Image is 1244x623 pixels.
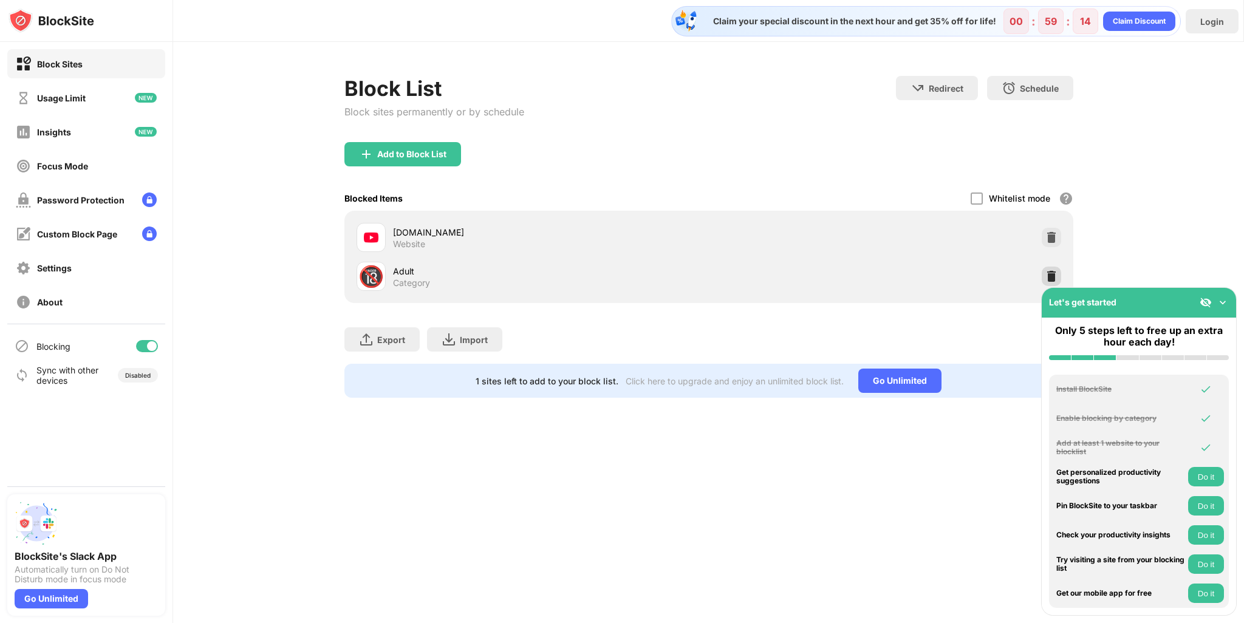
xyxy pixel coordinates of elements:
[1020,83,1059,94] div: Schedule
[16,294,31,310] img: about-off.svg
[1056,385,1185,393] div: Install BlockSite
[37,229,117,239] div: Custom Block Page
[142,192,157,207] img: lock-menu.svg
[142,226,157,241] img: lock-menu.svg
[706,16,996,27] div: Claim your special discount in the next hour and get 35% off for life!
[9,9,94,33] img: logo-blocksite.svg
[37,127,71,137] div: Insights
[1056,502,1185,510] div: Pin BlockSite to your taskbar
[344,76,524,101] div: Block List
[135,93,157,103] img: new-icon.svg
[393,239,425,250] div: Website
[1049,297,1116,307] div: Let's get started
[1200,16,1224,27] div: Login
[377,335,405,345] div: Export
[16,226,31,242] img: customize-block-page-off.svg
[1056,531,1185,539] div: Check your productivity insights
[16,192,31,208] img: password-protection-off.svg
[36,365,99,386] div: Sync with other devices
[15,565,158,584] div: Automatically turn on Do Not Disturb mode in focus mode
[674,9,699,33] img: specialOfferDiscount.svg
[37,93,86,103] div: Usage Limit
[1188,496,1224,516] button: Do it
[1056,556,1185,573] div: Try visiting a site from your blocking list
[1188,554,1224,574] button: Do it
[15,339,29,353] img: blocking-icon.svg
[1113,15,1166,27] div: Claim Discount
[1045,15,1057,27] div: 59
[393,277,430,288] div: Category
[37,297,63,307] div: About
[929,83,963,94] div: Redirect
[16,124,31,140] img: insights-off.svg
[1049,325,1229,348] div: Only 5 steps left to free up an extra hour each day!
[135,127,157,137] img: new-icon.svg
[626,376,844,386] div: Click here to upgrade and enjoy an unlimited block list.
[1010,15,1023,27] div: 00
[37,263,72,273] div: Settings
[36,341,70,352] div: Blocking
[15,589,88,608] div: Go Unlimited
[1188,467,1224,486] button: Do it
[1200,383,1212,395] img: omni-check.svg
[1056,589,1185,597] div: Get our mobile app for free
[16,90,31,106] img: time-usage-off.svg
[858,369,942,393] div: Go Unlimited
[1080,15,1091,27] div: 14
[1056,439,1185,457] div: Add at least 1 website to your blocklist
[364,230,378,245] img: favicons
[460,335,488,345] div: Import
[1217,296,1229,308] img: omni-setup-toggle.svg
[344,193,403,203] div: Blocked Items
[1188,584,1224,603] button: Do it
[1064,12,1073,31] div: :
[358,264,384,289] div: 🔞
[393,265,709,277] div: Adult
[1200,441,1212,454] img: omni-check.svg
[1029,12,1038,31] div: :
[1200,412,1212,424] img: omni-check.svg
[989,193,1050,203] div: Whitelist mode
[15,550,158,562] div: BlockSite's Slack App
[393,226,709,239] div: [DOMAIN_NAME]
[16,158,31,174] img: focus-off.svg
[16,56,31,72] img: block-on.svg
[476,376,618,386] div: 1 sites left to add to your block list.
[1056,414,1185,423] div: Enable blocking by category
[15,368,29,383] img: sync-icon.svg
[16,260,31,276] img: settings-off.svg
[125,372,151,379] div: Disabled
[377,149,446,159] div: Add to Block List
[1188,525,1224,545] button: Do it
[344,106,524,118] div: Block sites permanently or by schedule
[37,195,125,205] div: Password Protection
[15,502,58,545] img: push-slack.svg
[1200,296,1212,308] img: eye-not-visible.svg
[1056,468,1185,486] div: Get personalized productivity suggestions
[37,161,88,171] div: Focus Mode
[37,59,83,69] div: Block Sites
